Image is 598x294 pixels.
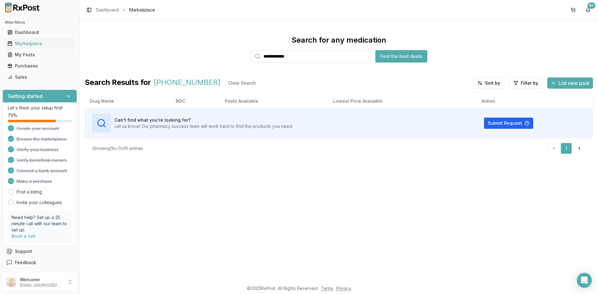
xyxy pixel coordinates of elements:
[15,259,36,266] span: Feedback
[5,60,74,72] a: Purchases
[8,92,43,100] h3: Getting started
[8,112,17,119] span: 75 %
[5,38,74,49] a: Marketplace
[17,168,67,174] span: Connect a bank account
[17,147,59,153] span: Verify your business
[509,77,542,89] button: Filter by
[7,29,72,35] div: Dashboard
[12,214,68,233] p: Need help? Set up a 25 minute call with our team to set up.
[96,7,155,13] nav: breadcrumb
[7,63,72,69] div: Purchases
[547,81,593,87] a: List new post
[2,72,77,82] button: Sales
[5,72,74,83] a: Sales
[115,123,293,129] p: Let us know! Our pharmacy success team will work hard to find the products you need.
[17,178,52,184] span: Make a purchase
[2,2,42,12] img: RxPost Logo
[223,77,261,89] button: Clear Search
[561,143,572,154] a: 1
[2,39,77,49] button: Marketplace
[129,7,155,13] span: Marketplace
[473,77,504,89] button: Sort by
[375,50,427,63] button: Find the best deals
[2,27,77,37] button: Dashboard
[573,143,586,154] a: Go to next page
[85,77,151,89] span: Search Results for
[477,94,593,109] th: Action
[521,80,538,86] span: Filter by
[115,117,293,123] h3: Can't find what you're looking for?
[92,145,143,152] div: Showing 0 to 0 of 0 entries
[2,246,77,257] button: Support
[292,35,386,45] div: Search for any medication
[5,27,74,38] a: Dashboard
[7,74,72,80] div: Sales
[5,20,74,25] h2: Main Menu
[17,189,42,195] a: Post a listing
[321,286,334,291] a: Terms
[2,61,77,71] button: Purchases
[547,77,593,89] button: List new post
[17,125,59,132] span: Create your account
[336,286,351,291] a: Privacy
[548,143,586,154] nav: pagination
[485,80,500,86] span: Sort by
[2,257,77,268] button: Feedback
[6,277,16,287] img: User avatar
[17,136,67,142] span: Browse the marketplace
[484,118,533,129] button: Submit Request
[171,94,220,109] th: NDC
[558,79,589,87] span: List new post
[577,273,592,288] div: Open Intercom Messenger
[328,94,477,109] th: Lowest Price Available
[7,52,72,58] div: My Posts
[583,5,593,15] button: 9+
[20,277,63,283] p: Welcome
[20,283,63,288] p: [EMAIL_ADDRESS][DOMAIN_NAME]
[7,40,72,47] div: Marketplace
[96,7,119,13] a: Dashboard
[12,233,36,239] a: Book a call
[2,50,77,60] button: My Posts
[8,105,72,111] p: Let's finish your setup first!
[85,94,171,109] th: Drug Name
[154,77,221,89] span: [PHONE_NUMBER]
[17,199,62,206] a: Invite your colleagues
[5,49,74,60] a: My Posts
[17,157,67,163] span: Verify beneficial owners
[587,2,596,9] div: 9+
[220,94,328,109] th: Posts Available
